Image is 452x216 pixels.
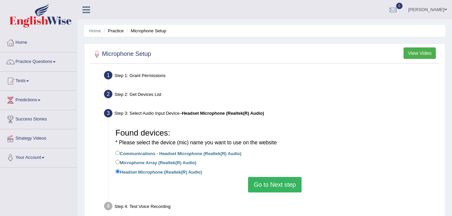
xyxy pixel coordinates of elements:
li: Practice [102,28,124,34]
a: Tests [0,72,77,88]
div: Step 3: Select Audio Input Device [101,107,442,122]
button: View Video [404,47,436,59]
button: Go to Next step [248,177,302,192]
label: Headset Microphone (Realtek(R) Audio) [115,168,202,175]
a: Predictions [0,91,77,108]
b: Headset Microphone (Realtek(R) Audio) [182,111,264,116]
a: Practice Questions [0,52,77,69]
input: Headset Microphone (Realtek(R) Audio) [115,169,120,174]
div: Step 4: Test Voice Recording [101,200,442,215]
h3: Found devices: [115,129,434,146]
small: * Please select the device (mic) name you want to use on the website [115,140,277,145]
div: Step 2: Get Devices List [101,88,442,103]
a: Strategy Videos [0,129,77,146]
span: 0 [396,3,403,9]
input: Microphone Array (Realtek(R) Audio) [115,160,120,164]
label: Microphone Array (Realtek(R) Audio) [115,158,196,166]
a: Success Stories [0,110,77,127]
li: Microphone Setup [125,28,166,34]
a: Home [0,33,77,50]
div: Step 1: Grant Permissions [101,69,442,84]
input: Communications - Headset Microphone (Realtek(R) Audio) [115,151,120,155]
a: Your Account [0,148,77,165]
label: Communications - Headset Microphone (Realtek(R) Audio) [115,149,241,157]
a: Home [89,28,101,33]
h2: Microphone Setup [92,49,151,59]
span: – [179,111,264,116]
